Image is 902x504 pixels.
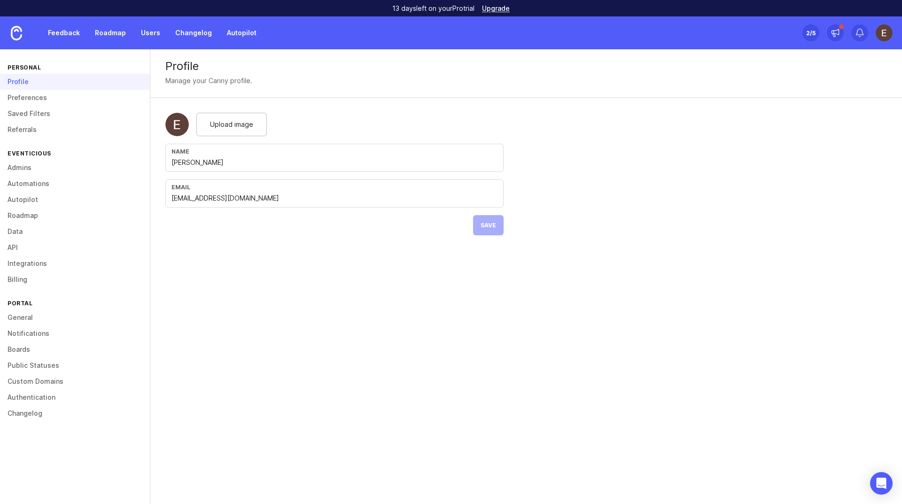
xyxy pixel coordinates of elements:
a: Upgrade [482,5,510,12]
p: 13 days left on your Pro trial [392,4,474,13]
span: Upload image [210,119,253,130]
a: Feedback [42,24,86,41]
div: Name [171,148,498,155]
button: 2/5 [802,24,819,41]
div: Open Intercom Messenger [870,472,893,495]
div: Email [171,184,498,191]
div: Manage your Canny profile. [165,76,252,86]
img: Canny Home [11,26,22,40]
img: Елена Кушпель [876,24,893,41]
div: 2 /5 [806,26,816,39]
a: Autopilot [221,24,262,41]
a: Changelog [170,24,218,41]
img: Елена Кушпель [165,113,189,136]
a: Roadmap [89,24,132,41]
a: Users [135,24,166,41]
div: Profile [165,61,887,72]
